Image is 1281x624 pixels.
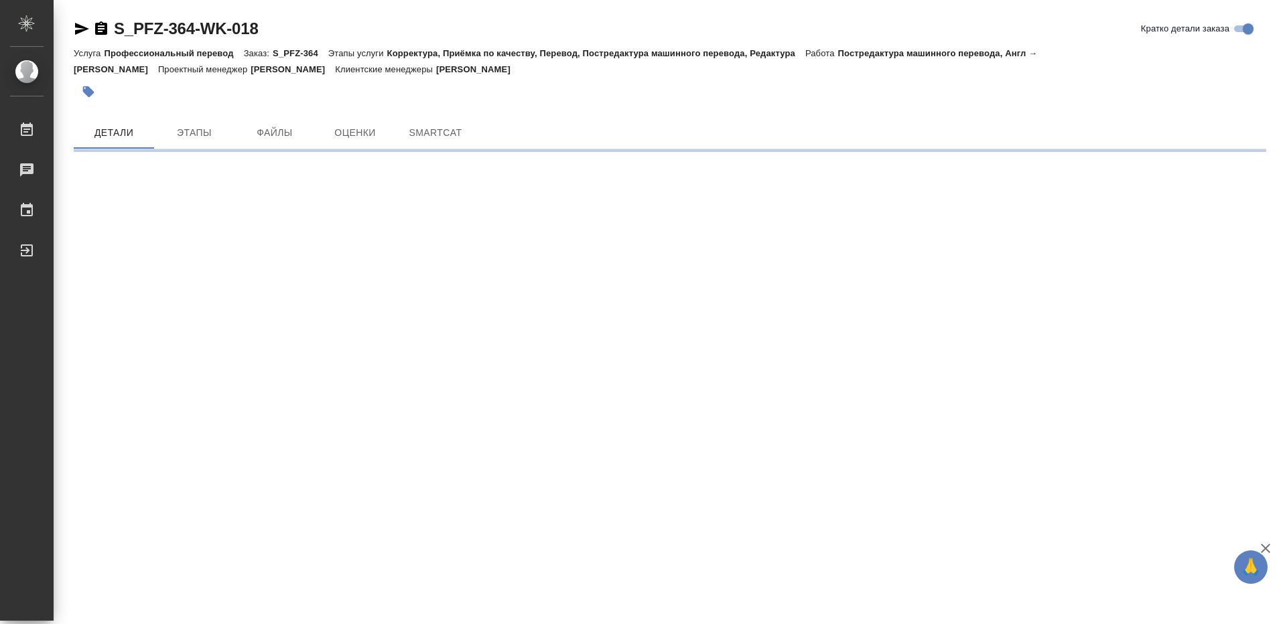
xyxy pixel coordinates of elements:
span: 🙏 [1239,553,1262,581]
button: Скопировать ссылку [93,21,109,37]
a: S_PFZ-364-WK-018 [114,19,259,37]
span: Кратко детали заказа [1141,22,1229,35]
p: [PERSON_NAME] [251,64,335,74]
p: Корректура, Приёмка по качеству, Перевод, Постредактура машинного перевода, Редактура [387,48,805,58]
span: Этапы [162,125,226,141]
p: Клиентские менеджеры [335,64,436,74]
span: Файлы [243,125,307,141]
p: [PERSON_NAME] [436,64,521,74]
span: Детали [82,125,146,141]
p: Проектный менеджер [158,64,251,74]
button: 🙏 [1234,550,1268,584]
p: Профессиональный перевод [104,48,243,58]
p: S_PFZ-364 [273,48,328,58]
p: Этапы услуги [328,48,387,58]
span: Оценки [323,125,387,141]
span: SmartCat [403,125,468,141]
p: Работа [805,48,838,58]
button: Скопировать ссылку для ЯМессенджера [74,21,90,37]
p: Заказ: [244,48,273,58]
p: Услуга [74,48,104,58]
button: Добавить тэг [74,77,103,106]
